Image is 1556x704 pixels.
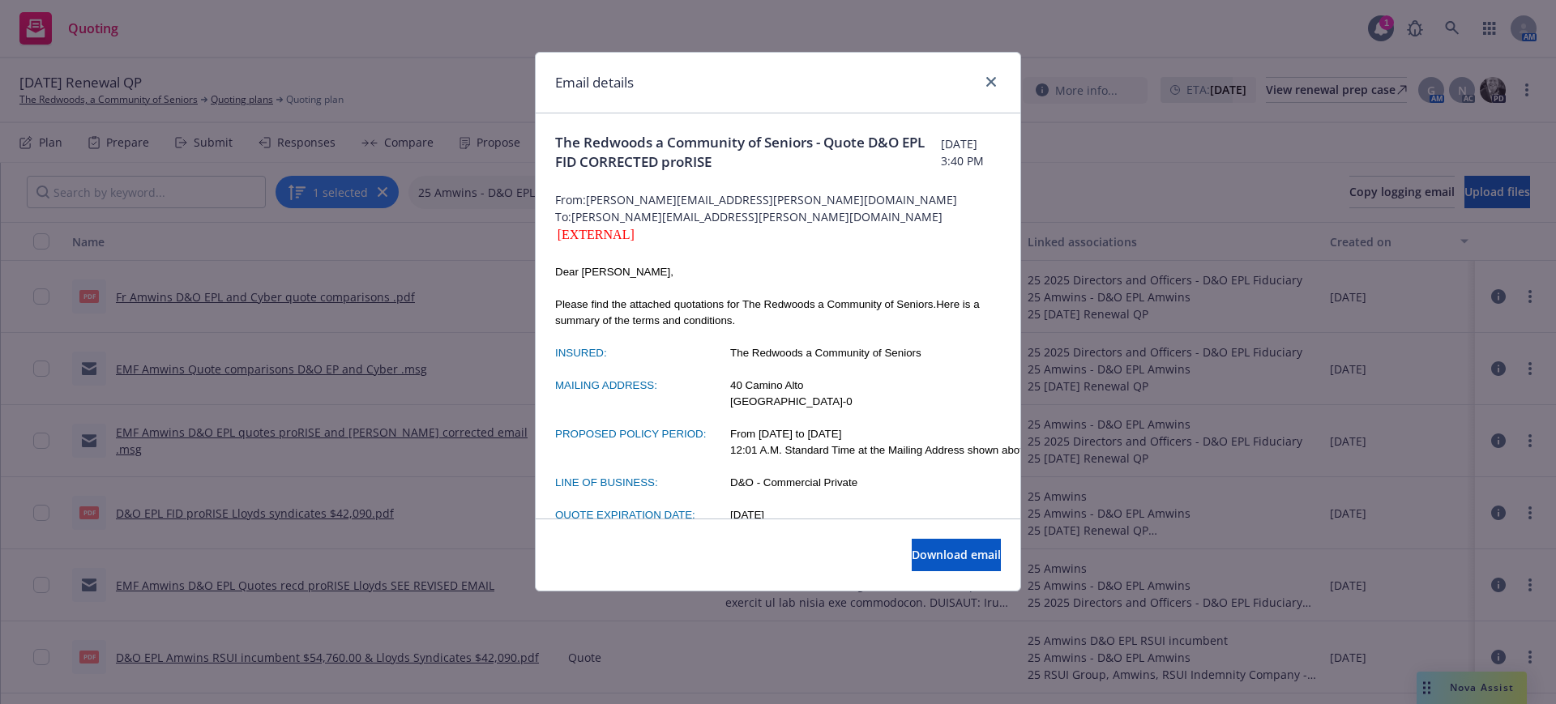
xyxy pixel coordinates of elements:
[555,379,657,391] span: MAILING ADDRESS:
[555,509,695,521] span: QUOTE EXPIRATION DATE:
[981,72,1001,92] a: close
[555,266,673,278] span: Dear [PERSON_NAME],
[555,476,658,489] span: LINE OF BUSINESS:
[555,428,706,440] span: PROPOSED POLICY PERIOD:
[730,379,803,391] span: 40 Camino Alto
[555,208,1001,225] span: To: [PERSON_NAME][EMAIL_ADDRESS][PERSON_NAME][DOMAIN_NAME]
[730,347,921,359] span: The Redwoods a Community of Seniors
[730,395,843,407] span: [GEOGRAPHIC_DATA]
[912,547,1001,562] span: Download email
[730,444,1031,456] span: 12:01 A.M. Standard Time at the Mailing Address shown above
[555,347,607,359] span: INSURED:
[555,298,980,326] span: Here is a summary of the terms and conditions.
[941,135,1001,169] span: [DATE] 3:40 PM
[555,133,941,172] span: The Redwoods a Community of Seniors - Quote D&O EPL FID CORRECTED proRISE
[730,476,857,489] span: D&O - Commercial Private
[730,428,841,440] span: From [DATE] to [DATE]
[555,298,934,310] span: Please find the attached quotations for The Redwoods a Community of Seniors
[555,225,1001,245] div: [EXTERNAL]
[843,395,853,407] span: -0
[934,298,937,310] span: .
[555,191,1001,208] span: From: [PERSON_NAME][EMAIL_ADDRESS][PERSON_NAME][DOMAIN_NAME]
[730,509,764,521] span: [DATE]
[555,72,634,93] h1: Email details
[912,539,1001,571] button: Download email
